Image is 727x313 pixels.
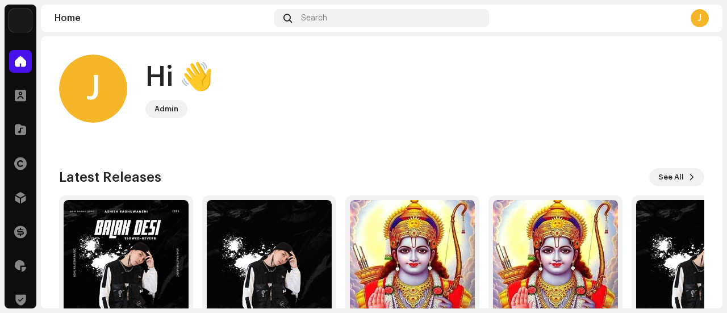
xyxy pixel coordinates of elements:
div: J [59,55,127,123]
div: Admin [154,102,178,116]
button: See All [649,168,704,186]
img: 33004b37-325d-4a8b-b51f-c12e9b964943 [9,9,32,32]
div: Hi 👋 [145,59,214,95]
h3: Latest Releases [59,168,161,186]
div: Home [55,14,270,23]
div: J [691,9,709,27]
span: Search [301,14,327,23]
span: See All [658,166,684,189]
